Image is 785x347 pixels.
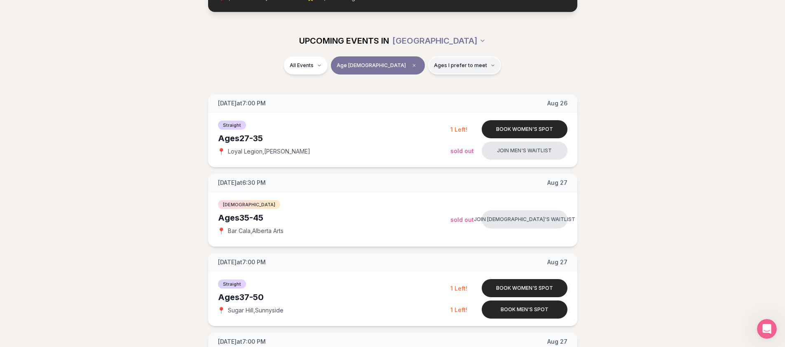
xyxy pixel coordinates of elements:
span: [DATE] at 6:30 PM [218,179,266,187]
div: Ages 37-50 [218,291,450,303]
span: Bar Cala , Alberta Arts [228,227,284,235]
span: [DATE] at 7:00 PM [218,99,266,107]
span: Clear age [409,61,419,70]
button: [GEOGRAPHIC_DATA] [392,32,486,50]
span: 📍 [218,148,225,155]
button: Book women's spot [482,120,567,138]
span: 1 Left! [450,126,467,133]
span: 1 Left! [450,285,467,292]
span: Sold Out [450,216,474,223]
span: Ages I prefer to meet [434,62,487,69]
span: Sugar Hill , Sunnyside [228,306,284,314]
button: Age [DEMOGRAPHIC_DATA]Clear age [331,56,425,75]
span: 📍 [218,307,225,314]
span: Straight [218,279,246,289]
button: Join men's waitlist [482,142,567,160]
span: Aug 27 [547,338,567,346]
span: [DEMOGRAPHIC_DATA] [218,200,280,209]
span: 📍 [218,228,225,234]
span: Age [DEMOGRAPHIC_DATA] [337,62,406,69]
span: Aug 27 [547,179,567,187]
span: UPCOMING EVENTS IN [299,35,389,47]
button: Book men's spot [482,300,567,319]
span: Straight [218,121,246,130]
button: Book women's spot [482,279,567,297]
button: All Events [284,56,328,75]
span: 1 Left! [450,306,467,313]
span: All Events [290,62,314,69]
span: Aug 27 [547,258,567,266]
div: Ages 35-45 [218,212,450,224]
button: Join [DEMOGRAPHIC_DATA]'s waitlist [482,210,567,228]
span: [DATE] at 7:00 PM [218,258,266,266]
iframe: Intercom live chat [757,319,777,339]
button: Ages I prefer to meet [428,56,501,75]
span: Loyal Legion , [PERSON_NAME] [228,147,310,156]
span: Sold Out [450,147,474,154]
span: Aug 26 [547,99,567,107]
div: Ages 27-35 [218,133,450,144]
span: [DATE] at 7:00 PM [218,338,266,346]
